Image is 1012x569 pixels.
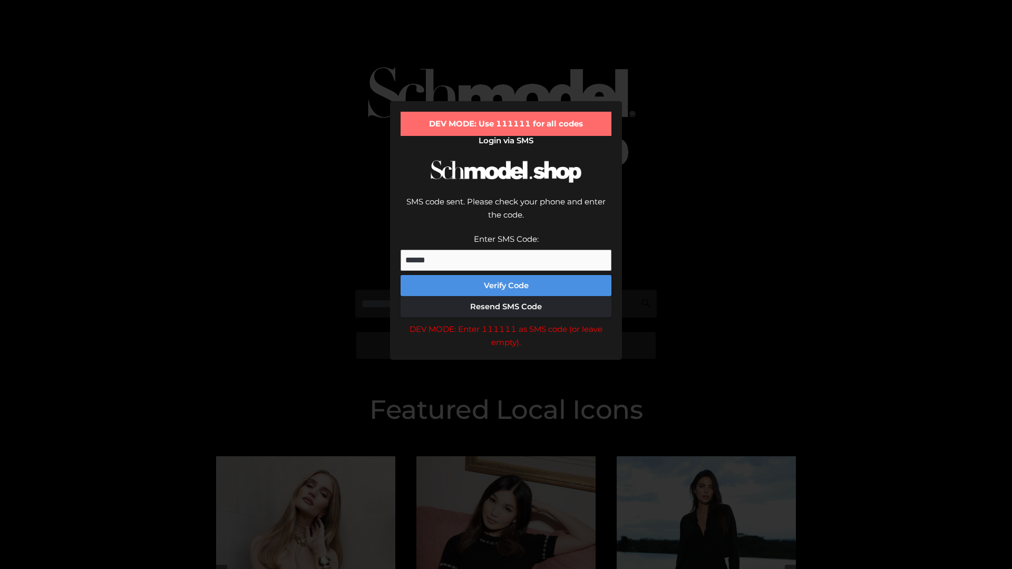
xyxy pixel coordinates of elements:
div: DEV MODE: Use 111111 for all codes [401,112,611,136]
img: Schmodel Logo [427,151,585,192]
button: Resend SMS Code [401,296,611,317]
button: Verify Code [401,275,611,296]
h2: Login via SMS [401,136,611,145]
div: DEV MODE: Enter 111111 as SMS code (or leave empty). [401,322,611,349]
label: Enter SMS Code: [474,234,539,244]
div: SMS code sent. Please check your phone and enter the code. [401,195,611,232]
